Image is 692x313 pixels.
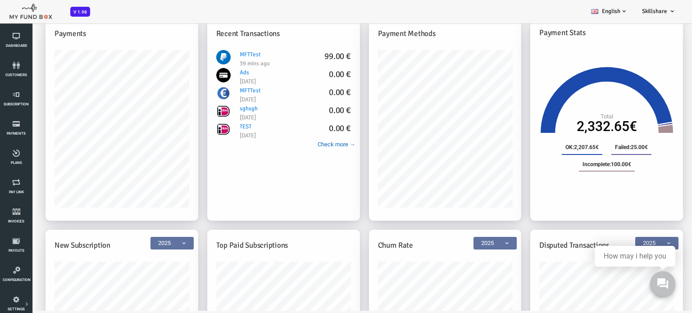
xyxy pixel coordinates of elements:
img: Ideal [189,106,203,121]
h5: Top Paid Subscriptions [189,242,323,254]
span: 25.00€ [603,146,620,153]
h5: Churn Rate [351,242,485,254]
h4: 0.00 € [301,70,323,83]
img: mfboff.png [9,1,52,19]
img: Ideal [189,124,203,139]
h4: 99.00 € [297,52,323,65]
img: S_PT_paypal [189,52,203,67]
span: 2025 [446,241,489,250]
h4: 0.00 € [301,106,323,119]
h5: Payment Methods [351,30,485,42]
img: Sepa [189,88,203,103]
span: Skillshare [642,8,667,15]
a: MFTTest0.00 € [212,89,233,96]
img: CardCollection [189,70,203,85]
a: TEST0.00 € [212,125,224,132]
span: 2025 [123,239,166,252]
h5: Payments [27,30,162,42]
li: Incomplete: [551,159,607,174]
span: [DATE] [212,115,323,124]
span: 100.00€ [583,163,604,170]
span: V 1.98 [70,7,90,17]
span: 2025 [608,239,651,252]
li: Failed: [584,142,624,157]
h4: 0.00 € [301,88,323,101]
h5: Disputed Transactions [512,242,646,254]
span: 2025 [446,239,489,252]
text: 2,332.65€ [549,121,610,136]
h4: 0.00 € [301,124,323,137]
span: [DATE] to [DATE] [594,1,639,8]
span: 2,207.65€ [546,146,571,153]
a: sghsgh0.00 € [212,107,230,114]
span: [DATE] [212,97,323,106]
h5: New Subscription [27,242,162,254]
iframe: Launcher button frame [642,263,683,304]
span: [DATE] [212,133,323,142]
h5: Recent Transactions [189,30,323,42]
a: Ads0.00 € [212,71,222,78]
span: 2025 [608,241,651,250]
a: Check more → [290,142,328,151]
span: 39 mins ago [212,61,323,70]
li: OK: [534,142,575,157]
a: MFTTest99.00 € [212,53,233,60]
span: [DATE] [212,79,323,88]
a: V 1.98 [70,8,90,15]
text: Total [573,115,586,122]
div: How may i help you [604,252,666,260]
span: 2025 [123,241,166,250]
h5: Payment Stats [512,29,646,41]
